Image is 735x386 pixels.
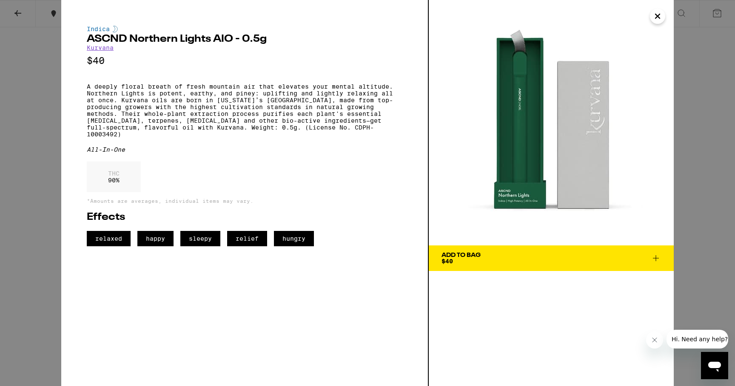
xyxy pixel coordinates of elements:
span: sleepy [180,231,220,246]
span: hungry [274,231,314,246]
span: happy [137,231,174,246]
div: 90 % [87,161,141,192]
p: *Amounts are averages, individual items may vary. [87,198,402,204]
button: Add To Bag$40 [429,245,674,271]
span: relief [227,231,267,246]
span: relaxed [87,231,131,246]
iframe: Button to launch messaging window [701,352,728,379]
h2: Effects [87,212,402,222]
p: $40 [87,55,402,66]
div: All-In-One [87,146,402,153]
div: Indica [87,26,402,32]
a: Kurvana [87,44,114,51]
h2: ASCND Northern Lights AIO - 0.5g [87,34,402,44]
div: Add To Bag [442,252,481,258]
p: THC [108,170,120,177]
p: A deeply floral breath of fresh mountain air that elevates your mental altitude. Northern Lights ... [87,83,402,138]
span: $40 [442,258,453,265]
iframe: Message from company [667,330,728,349]
iframe: Close message [646,331,663,349]
button: Close [650,9,665,24]
img: indicaColor.svg [113,26,118,32]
